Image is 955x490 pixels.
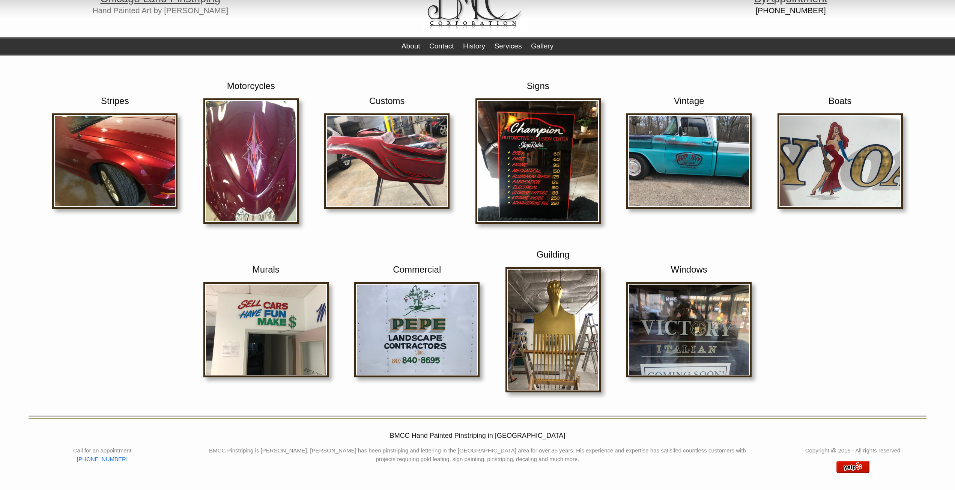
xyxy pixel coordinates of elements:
[531,42,553,50] a: Gallery
[11,446,193,455] li: Call for an appointment
[626,113,752,209] img: IMG_3465.jpg
[6,8,315,14] h2: Hand Painted Art by [PERSON_NAME]
[429,42,454,50] a: Contact
[369,96,405,106] a: Customs
[836,461,869,473] img: BMCC Hand Painted Pinstriping
[674,96,704,106] a: Vintage
[537,249,570,259] a: Guilding
[393,264,441,274] a: Commercial
[495,42,522,50] a: Services
[475,98,601,224] img: IMG_4294.jpg
[52,113,177,209] img: IMG_1688.JPG
[324,113,450,209] img: IMG_2632.jpg
[626,282,752,377] img: IMG_2357.jpg
[762,446,944,455] p: Copyright @ 2019 - All rights reserved
[505,267,601,392] img: IMG_1071.jpg
[527,81,549,91] a: Signs
[829,96,851,106] a: Boats
[671,264,707,274] a: Windows
[11,431,944,441] h2: BMCC Hand Painted Pinstriping in [GEOGRAPHIC_DATA]
[227,81,275,91] a: Motorcycles
[354,282,480,377] img: IMG_2395.jpg
[199,446,756,463] p: BMCC Pinstriping is [PERSON_NAME]. [PERSON_NAME] has been pinstriping and lettering in the [GEOGR...
[101,96,129,106] a: Stripes
[253,264,280,274] a: Murals
[756,6,826,15] a: [PHONE_NUMBER]
[402,42,420,50] a: About
[77,456,128,462] a: [PHONE_NUMBER]
[203,98,299,224] img: 29383.JPG
[778,113,903,209] img: IMG_2550.jpg
[463,42,485,50] a: History
[203,282,329,377] img: IMG_3795.jpg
